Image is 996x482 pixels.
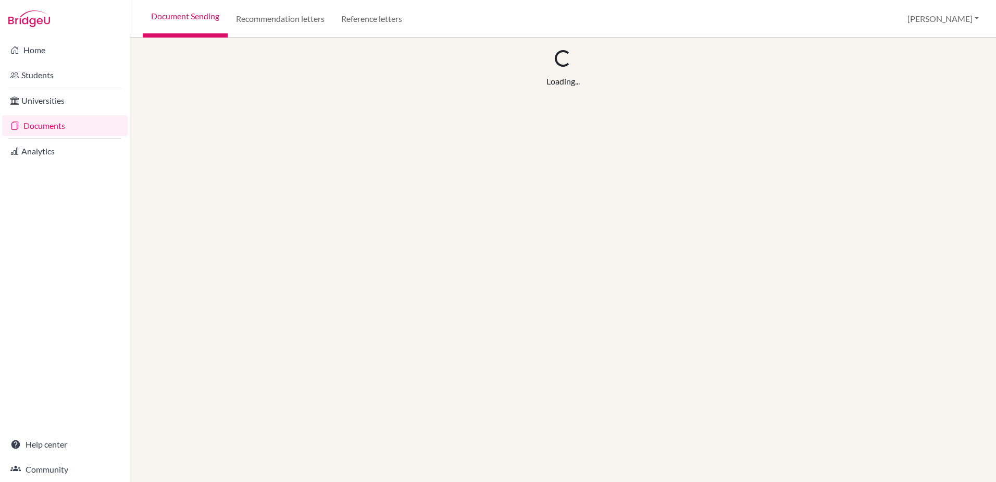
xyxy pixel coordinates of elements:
button: [PERSON_NAME] [903,9,983,29]
a: Documents [2,115,128,136]
div: Loading... [546,75,580,88]
a: Help center [2,434,128,455]
a: Community [2,459,128,480]
a: Home [2,40,128,61]
a: Students [2,65,128,86]
img: Bridge-U [8,10,50,27]
a: Universities [2,90,128,111]
a: Analytics [2,141,128,162]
